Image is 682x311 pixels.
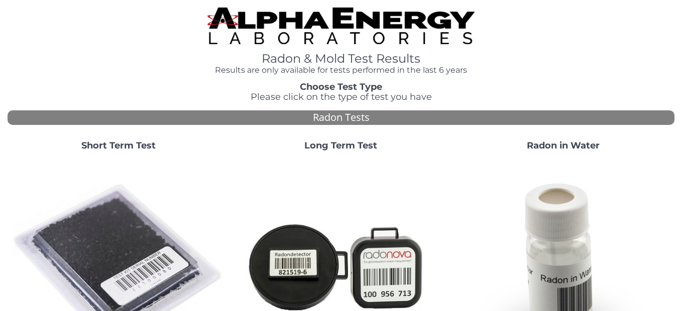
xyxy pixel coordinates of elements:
strong: Long Term Test [304,140,377,151]
strong: Choose Test Type [300,81,382,92]
h1: Radon & Mold Test Results [207,52,474,65]
div: Radon Tests [8,110,674,125]
h4: Results are only available for tests performed in the last 6 years [207,66,474,75]
strong: Short Term Test [81,140,156,151]
img: TightCrop.jpg [207,8,474,44]
span: Please click on the type of test you have [251,91,432,102]
strong: Radon in Water [527,140,600,151]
